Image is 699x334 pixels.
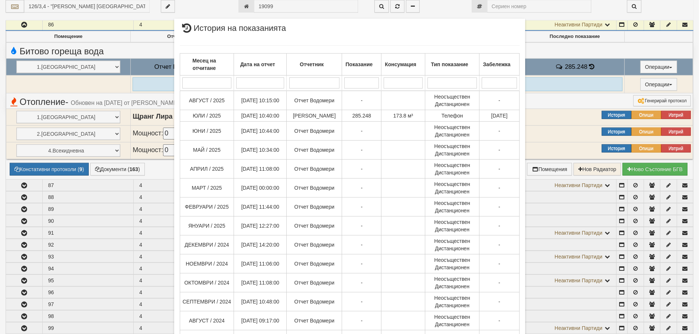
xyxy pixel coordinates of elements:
td: Неосъществен Дистанционен [425,273,479,292]
span: - [498,185,500,191]
td: Отчет Водомери [287,311,342,330]
td: [DATE] 10:34:00 [234,141,287,160]
span: - [498,299,500,305]
span: - [361,97,363,103]
span: 173.8 м³ [393,113,413,119]
td: Неосъществен Дистанционен [425,311,479,330]
span: - [361,166,363,172]
td: АВГУСТ / 2024 [180,311,234,330]
span: - [498,128,500,134]
td: СЕПТЕМВРИ / 2024 [180,292,234,311]
td: Отчет Водомери [287,235,342,254]
th: Отчетник: No sort applied, activate to apply an ascending sort [287,54,342,76]
b: Забележка [483,61,510,67]
span: - [498,242,500,248]
td: ОКТОМВРИ / 2024 [180,273,234,292]
b: Показание [345,61,373,67]
td: Отчет Водомери [287,160,342,179]
td: Отчет Водомери [287,122,342,141]
td: АВГУСТ / 2025 [180,91,234,110]
td: Неосъществен Дистанционен [425,122,479,141]
td: Неосъществен Дистанционен [425,141,479,160]
td: ФЕВРУАРИ / 2025 [180,197,234,216]
td: Отчет Водомери [287,91,342,110]
span: - [361,204,363,210]
b: Дата на отчет [240,61,275,67]
b: Консумация [385,61,416,67]
span: [DATE] [491,113,507,119]
td: Отчет Водомери [287,254,342,273]
td: Неосъществен Дистанционен [425,197,479,216]
td: [DATE] 11:08:00 [234,273,287,292]
td: [PERSON_NAME] [287,110,342,122]
td: [DATE] 10:15:00 [234,91,287,110]
th: Консумация: No sort applied, activate to apply an ascending sort [381,54,425,76]
td: [DATE] 10:48:00 [234,292,287,311]
td: Отчет Водомери [287,141,342,160]
td: Неосъществен Дистанционен [425,254,479,273]
td: Неосъществен Дистанционен [425,292,479,311]
td: [DATE] 11:44:00 [234,197,287,216]
th: Тип показание: No sort applied, activate to apply an ascending sort [425,54,479,76]
td: ЮНИ / 2025 [180,122,234,141]
span: - [361,280,363,286]
span: - [361,128,363,134]
b: Тип показание [431,61,468,67]
th: Забележка: No sort applied, activate to apply an ascending sort [479,54,519,76]
td: [DATE] 11:06:00 [234,254,287,273]
span: - [361,223,363,229]
td: [DATE] 00:00:00 [234,179,287,197]
b: Отчетник [300,61,324,67]
span: История на показанията [180,24,286,38]
td: [DATE] 10:44:00 [234,122,287,141]
td: ЮЛИ / 2025 [180,110,234,122]
span: - [361,185,363,191]
td: АПРИЛ / 2025 [180,160,234,179]
td: Неосъществен Дистанционен [425,160,479,179]
td: МАРТ / 2025 [180,179,234,197]
span: - [498,97,500,103]
td: ЯНУАРИ / 2025 [180,216,234,235]
td: Телефон [425,110,479,122]
td: Неосъществен Дистанционен [425,91,479,110]
td: Отчет Водомери [287,179,342,197]
span: - [498,318,500,324]
td: Неосъществен Дистанционен [425,179,479,197]
span: - [498,204,500,210]
td: Неосъществен Дистанционен [425,235,479,254]
span: - [361,299,363,305]
span: - [361,242,363,248]
span: - [498,223,500,229]
td: НОЕМВРИ / 2024 [180,254,234,273]
span: - [361,318,363,324]
span: - [498,166,500,172]
td: Отчет Водомери [287,216,342,235]
th: Месец на отчитане: No sort applied, activate to apply an ascending sort [180,54,234,76]
span: - [498,280,500,286]
span: 285.248 [352,113,371,119]
span: - [361,147,363,153]
th: Показание: No sort applied, activate to apply an ascending sort [342,54,381,76]
td: [DATE] 10:40:00 [234,110,287,122]
th: Дата на отчет: No sort applied, activate to apply an ascending sort [234,54,287,76]
td: Отчет Водомери [287,197,342,216]
span: - [361,261,363,267]
td: [DATE] 14:20:00 [234,235,287,254]
td: ДЕКЕМВРИ / 2024 [180,235,234,254]
span: - [498,147,500,153]
td: МАЙ / 2025 [180,141,234,160]
b: Месец на отчитане [192,58,216,71]
td: [DATE] 11:08:00 [234,160,287,179]
td: [DATE] 09:17:00 [234,311,287,330]
td: Отчет Водомери [287,273,342,292]
td: Неосъществен Дистанционен [425,216,479,235]
td: Отчет Водомери [287,292,342,311]
td: [DATE] 12:27:00 [234,216,287,235]
span: - [498,261,500,267]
